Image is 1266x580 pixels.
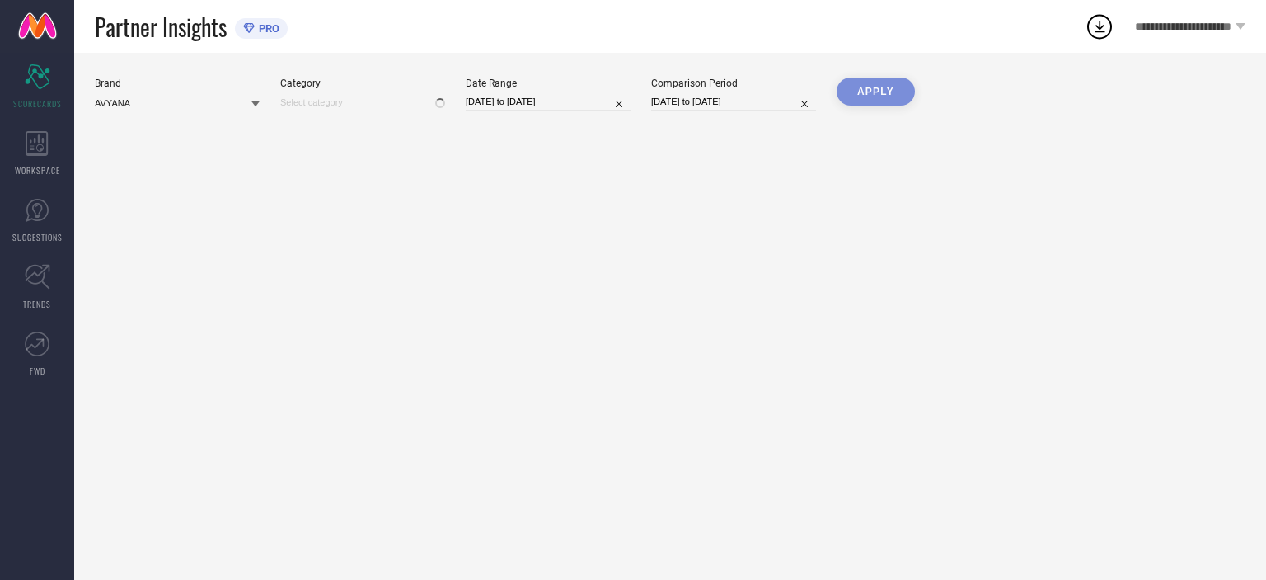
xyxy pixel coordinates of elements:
input: Select date range [466,93,631,111]
div: Comparison Period [651,78,816,89]
span: PRO [255,22,279,35]
input: Select comparison period [651,93,816,111]
span: WORKSPACE [15,164,60,177]
div: Date Range [466,78,631,89]
span: FWD [30,365,45,377]
div: Open download list [1085,12,1114,41]
div: Brand [95,78,260,89]
span: Partner Insights [95,10,227,44]
span: SCORECARDS [13,97,62,110]
span: SUGGESTIONS [12,231,63,243]
div: Category [280,78,445,89]
span: TRENDS [23,298,51,310]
